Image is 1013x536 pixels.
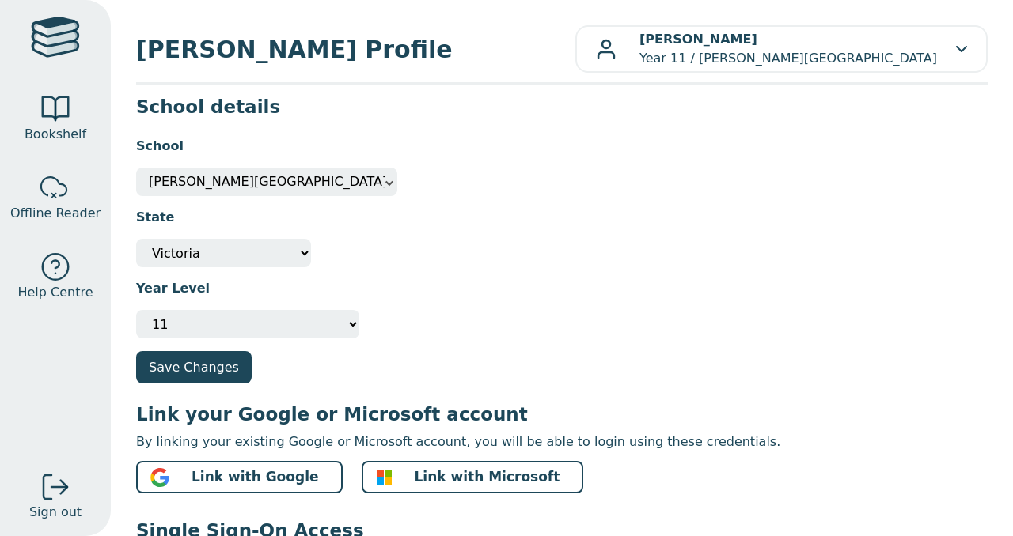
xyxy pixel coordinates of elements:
button: Link with Microsoft [362,461,584,493]
span: Link with Google [192,467,319,487]
button: [PERSON_NAME]Year 11 / [PERSON_NAME][GEOGRAPHIC_DATA] [575,25,988,73]
p: Year 11 / [PERSON_NAME][GEOGRAPHIC_DATA] [639,30,937,68]
span: Link with Microsoft [415,467,560,487]
span: Blackburn High School [149,168,385,196]
span: Help Centre [17,283,93,302]
span: [PERSON_NAME] Profile [136,32,575,67]
h3: Link your Google or Microsoft account [136,402,988,426]
label: Year Level [136,279,210,298]
h3: School details [136,95,988,119]
p: By linking your existing Google or Microsoft account, you will be able to login using these crede... [136,432,988,451]
img: ms-symbollockup_mssymbol_19.svg [376,469,393,485]
img: google_logo.svg [150,468,169,487]
button: Save Changes [136,351,252,383]
label: School [136,137,184,156]
label: State [136,208,174,227]
button: Link with Google [136,461,343,493]
b: [PERSON_NAME] [639,32,757,47]
span: Offline Reader [10,204,101,223]
span: Bookshelf [25,125,86,144]
span: Sign out [29,503,82,522]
